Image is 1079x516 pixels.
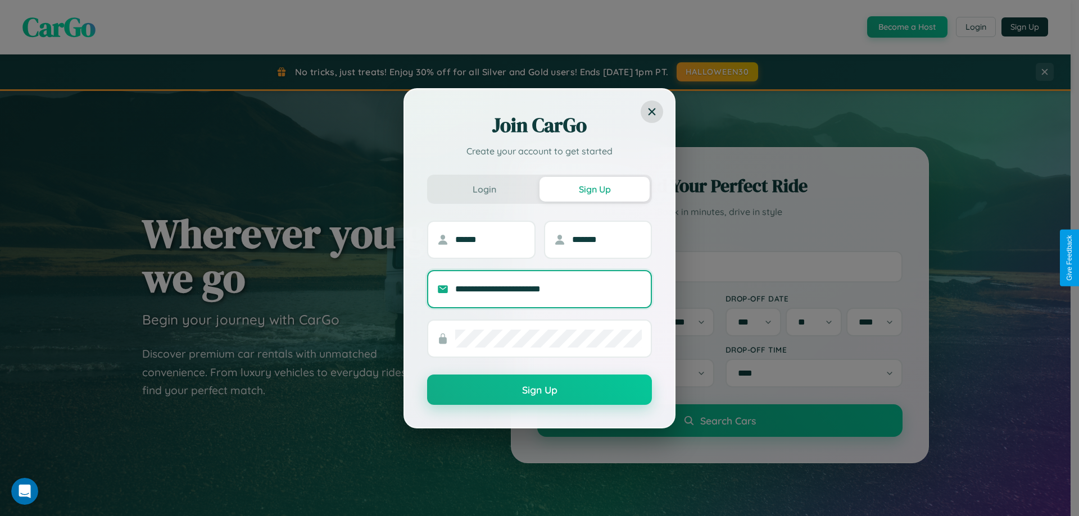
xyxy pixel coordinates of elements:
button: Sign Up [427,375,652,405]
p: Create your account to get started [427,144,652,158]
h2: Join CarGo [427,112,652,139]
div: Give Feedback [1066,235,1073,281]
button: Sign Up [539,177,650,202]
iframe: Intercom live chat [11,478,38,505]
button: Login [429,177,539,202]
